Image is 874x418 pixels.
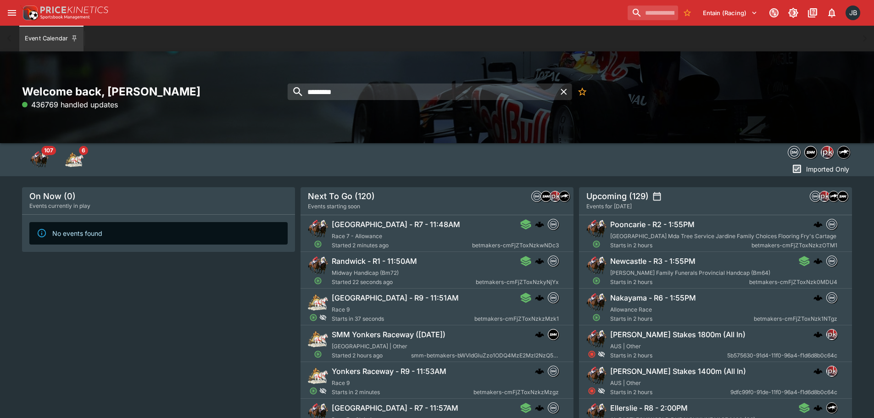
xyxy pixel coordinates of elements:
[40,6,108,13] img: PriceKinetics
[586,292,607,312] img: horse_racing.png
[813,293,823,302] img: logo-cerberus.svg
[813,403,823,412] img: logo-cerberus.svg
[789,162,852,176] button: Imported Only
[473,388,559,397] span: betmakers-cmFjZToxNzkzMzgz
[535,220,544,229] img: logo-cerberus.svg
[810,191,821,202] div: betmakers
[610,343,641,350] span: AUS | Other
[826,329,837,340] div: pricekinetics
[22,143,92,176] div: Event type filters
[332,367,446,376] h6: Yonkers Raceway - R9 - 11:53AM
[29,201,90,211] span: Events currently in play
[754,314,837,323] span: betmakers-cmFjZToxNzk1NTgz
[535,256,544,266] img: logo-cerberus.svg
[548,256,558,266] img: betmakers.png
[548,256,559,267] div: betmakers
[540,191,551,202] div: samemeetingmulti
[30,150,49,169] div: Horse Racing
[332,220,460,229] h6: [GEOGRAPHIC_DATA] - R7 - 11:48AM
[586,191,649,201] h5: Upcoming (129)
[680,6,695,20] button: No Bookmarks
[535,367,544,376] img: logo-cerberus.svg
[314,350,322,358] svg: Open
[332,293,459,303] h6: [GEOGRAPHIC_DATA] - R9 - 11:51AM
[4,5,20,21] button: open drawer
[788,146,800,158] img: betmakers.png
[805,146,817,158] img: samemeetingmulti.png
[749,278,837,287] span: betmakers-cmFjZToxNzk0MDU4
[332,233,382,240] span: Race 7 - Allowance
[826,219,837,230] div: betmakers
[610,220,695,229] h6: Pooncarie - R2 - 1:55PM
[610,367,746,376] h6: [PERSON_NAME] Stakes 1400m (All In)
[827,403,837,413] img: nztr.png
[610,403,688,413] h6: Ellerslie - R8 - 2:00PM
[308,366,328,386] img: harness_racing.png
[827,219,837,229] img: betmakers.png
[65,150,84,169] img: harness_racing
[332,343,407,350] span: [GEOGRAPHIC_DATA] | Other
[592,277,601,285] svg: Open
[586,219,607,239] img: horse_racing.png
[548,402,559,413] div: betmakers
[332,403,458,413] h6: [GEOGRAPHIC_DATA] - R7 - 11:57AM
[559,191,570,202] div: nztr
[535,220,544,229] div: cerberus
[788,146,801,159] div: betmakers
[610,278,749,287] span: Starts in 2 hours
[813,293,823,302] div: cerberus
[610,293,696,303] h6: Nakayama - R6 - 1:55PM
[610,314,754,323] span: Starts in 2 hours
[309,387,317,395] svg: Open
[610,379,641,386] span: AUS | Other
[652,192,662,201] button: settings
[752,241,837,250] span: betmakers-cmFjZToxNzkzOTM1
[827,329,837,340] img: pricekinetics.png
[29,191,76,201] h5: On Now (0)
[40,15,90,19] img: Sportsbook Management
[308,292,328,312] img: harness_racing.png
[810,191,820,201] img: betmakers.png
[697,6,763,20] button: Select Tenant
[727,351,837,360] span: 5b575630-91d4-11f0-96a4-f1d6d8b0c64c
[332,256,417,266] h6: Randwick - R1 - 11:50AM
[65,150,84,169] div: Harness Racing
[535,330,544,339] img: logo-cerberus.svg
[332,306,350,313] span: Race 9
[30,150,49,169] img: horse_racing
[548,403,558,413] img: betmakers.png
[472,241,559,250] span: betmakers-cmFjZToxNzkwNDc3
[610,351,727,360] span: Starts in 2 hours
[535,293,544,302] img: logo-cerberus.svg
[592,240,601,248] svg: Open
[588,350,596,358] svg: Closed
[574,84,590,100] button: No Bookmarks
[535,256,544,266] div: cerberus
[411,351,559,360] span: smm-betmakers-bWVldGluZzo1ODQ4MzE2MzI2NzQ5MTc1MTA
[826,256,837,267] div: betmakers
[813,367,823,376] img: logo-cerberus.svg
[806,164,849,174] p: Imported Only
[548,292,559,303] div: betmakers
[843,3,863,23] button: Josh Brown
[592,313,601,322] svg: Open
[308,329,328,349] img: harness_racing.png
[332,241,472,250] span: Started 2 minutes ago
[829,191,839,201] img: nztr.png
[22,84,295,99] h2: Welcome back, [PERSON_NAME]
[826,402,837,413] div: nztr
[846,6,860,20] div: Josh Brown
[476,278,559,287] span: betmakers-cmFjZToxNzkyNjYx
[819,191,830,202] div: pricekinetics
[20,4,39,22] img: PriceKinetics Logo
[548,366,559,377] div: betmakers
[821,146,834,159] div: pricekinetics
[586,202,632,211] span: Events for [DATE]
[610,269,770,276] span: [PERSON_NAME] Family Funerals Provincial Handcap (Bm64)
[828,191,839,202] div: nztr
[766,5,782,21] button: Connected to PK
[474,314,559,323] span: betmakers-cmFjZToxNzkzMzk1
[827,366,837,376] img: pricekinetics.png
[813,220,823,229] div: cerberus
[610,306,652,313] span: Allowance Race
